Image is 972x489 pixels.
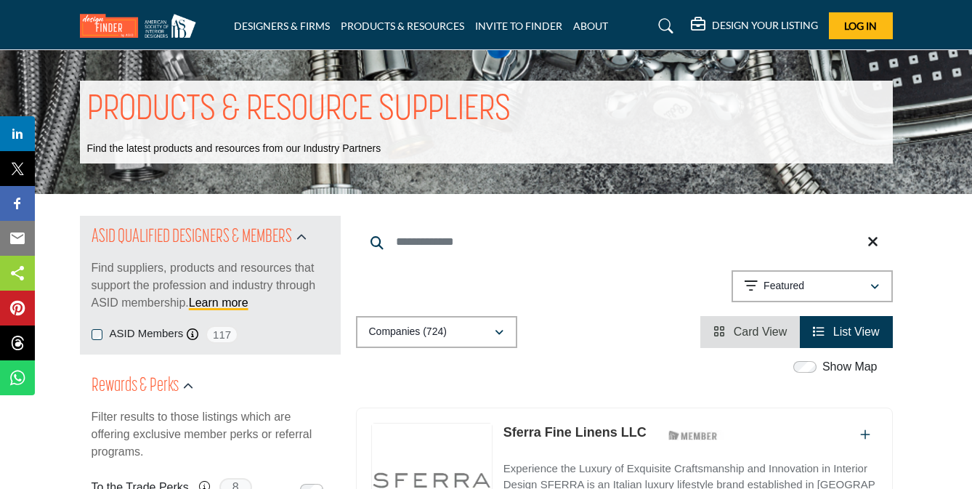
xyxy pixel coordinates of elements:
[860,429,870,441] a: Add To List
[844,20,877,32] span: Log In
[189,296,248,309] a: Learn more
[92,225,292,251] h2: ASID QUALIFIED DESIGNERS & MEMBERS
[732,270,893,302] button: Featured
[734,326,787,338] span: Card View
[475,20,562,32] a: INVITE TO FINDER
[573,20,608,32] a: ABOUT
[829,12,893,39] button: Log In
[691,17,818,35] div: DESIGN YOUR LISTING
[660,427,726,445] img: ASID Members Badge Icon
[813,326,879,338] a: View List
[713,326,787,338] a: View Card
[87,88,511,133] h1: PRODUCTS & RESOURCE SUPPLIERS
[87,142,381,156] p: Find the latest products and resources from our Industry Partners
[92,408,329,461] p: Filter results to those listings which are offering exclusive member perks or referral programs.
[110,326,184,342] label: ASID Members
[234,20,330,32] a: DESIGNERS & FIRMS
[644,15,683,38] a: Search
[92,373,179,400] h2: Rewards & Perks
[369,325,447,339] p: Companies (724)
[356,225,893,259] input: Search Keyword
[356,316,517,348] button: Companies (724)
[503,425,647,440] a: Sferra Fine Linens LLC
[712,19,818,32] h5: DESIGN YOUR LISTING
[206,326,238,344] span: 117
[800,316,892,348] li: List View
[503,423,647,442] p: Sferra Fine Linens LLC
[341,20,464,32] a: PRODUCTS & RESOURCES
[764,279,804,294] p: Featured
[822,358,878,376] label: Show Map
[833,326,880,338] span: List View
[92,259,329,312] p: Find suppliers, products and resources that support the profession and industry through ASID memb...
[700,316,800,348] li: Card View
[92,329,102,340] input: ASID Members checkbox
[80,14,203,38] img: Site Logo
